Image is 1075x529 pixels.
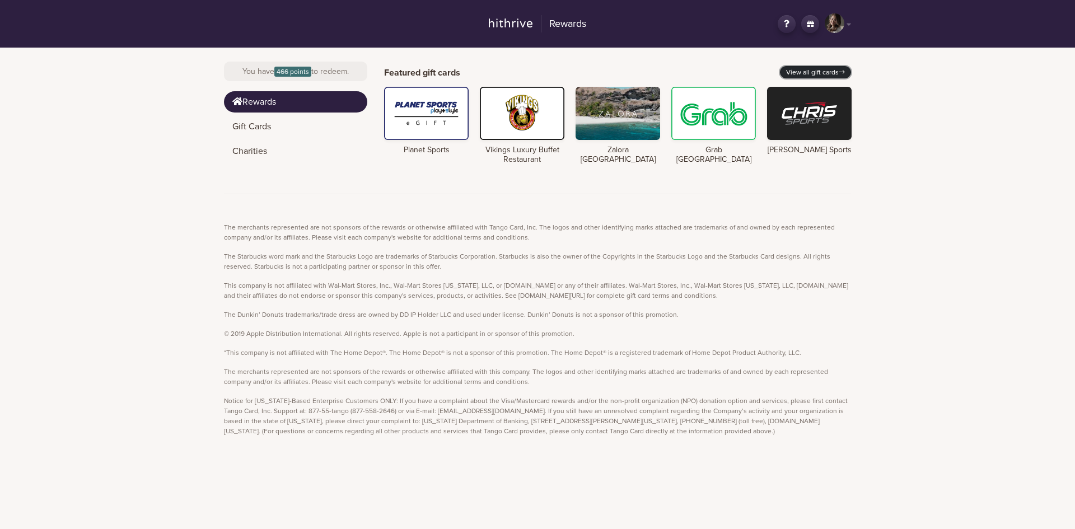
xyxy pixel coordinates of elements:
a: Rewards [224,91,367,113]
p: The merchants represented are not sponsors of the rewards or otherwise affiliated with this compa... [224,367,851,387]
h4: Planet Sports [384,146,469,155]
h2: Rewards [541,15,586,33]
a: Rewards [482,13,593,35]
h4: Vikings Luxury Buffet Restaurant [480,146,564,165]
h2: Featured gift cards [384,68,460,78]
p: The merchants represented are not sponsors of the rewards or otherwise affiliated with Tango Card... [224,222,851,242]
span: 466 points [274,67,311,77]
a: View all gift cards [780,66,851,78]
a: Charities [224,141,367,162]
p: *This company is not affiliated with The Home Depot®. The Home Depot® is not a sponsor of this pr... [224,348,851,358]
p: The Starbucks word mark and the Starbucks Logo are trademarks of Starbucks Corporation. Starbucks... [224,251,851,271]
p: © 2019 Apple Distribution International. All rights reserved. Apple is not a participant in or sp... [224,329,851,339]
a: Planet Sports [384,87,469,155]
p: This company is not affiliated with Wal-Mart Stores, Inc., Wal-Mart Stores [US_STATE], LLC, or [D... [224,280,851,301]
p: Notice for [US_STATE]-Based Enterprise Customers ONLY: If you have a complaint about the Visa/Mas... [224,396,851,436]
a: Grab [GEOGRAPHIC_DATA] [671,87,756,165]
img: hithrive-logo.9746416d.svg [489,18,533,27]
span: Help [25,8,48,18]
div: You have to redeem. [224,62,367,81]
h4: Zalora [GEOGRAPHIC_DATA] [576,146,660,165]
h4: Grab [GEOGRAPHIC_DATA] [671,146,756,165]
a: Gift Cards [224,116,367,137]
a: Vikings Luxury Buffet Restaurant [480,87,564,165]
p: The Dunkin’ Donuts trademarks/trade dress are owned by DD IP Holder LLC and used under license. D... [224,310,851,320]
h4: [PERSON_NAME] Sports [767,146,852,155]
a: Zalora [GEOGRAPHIC_DATA] [576,87,660,165]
